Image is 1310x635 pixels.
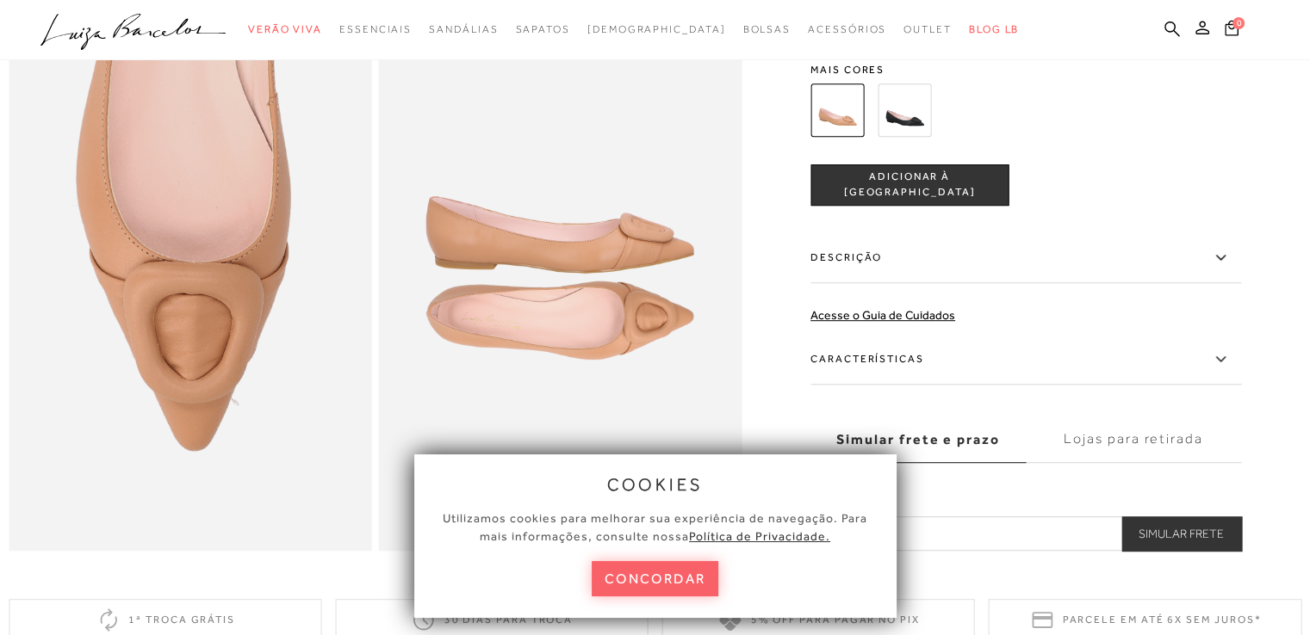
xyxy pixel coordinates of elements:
[969,23,1019,35] span: BLOG LB
[339,14,412,46] a: categoryNavScreenReaderText
[808,23,886,35] span: Acessórios
[810,233,1241,283] label: Descrição
[808,14,886,46] a: categoryNavScreenReaderText
[515,23,569,35] span: Sapatos
[1121,516,1241,551] button: Simular Frete
[587,14,726,46] a: noSubCategoriesText
[810,164,1009,206] button: ADICIONAR À [GEOGRAPHIC_DATA]
[903,23,952,35] span: Outlet
[429,23,498,35] span: Sandálias
[811,170,1008,200] span: ADICIONAR À [GEOGRAPHIC_DATA]
[607,475,704,494] span: cookies
[810,416,1026,463] label: Simular frete e prazo
[443,511,867,543] span: Utilizamos cookies para melhorar sua experiência de navegação. Para mais informações, consulte nossa
[810,65,1241,75] span: Mais cores
[248,14,322,46] a: categoryNavScreenReaderText
[810,516,1241,551] input: CEP
[810,83,864,137] img: SAPATILHA EM COURO BEGE BLUSH COM ENFEITE ACOLCHOADO
[742,14,791,46] a: categoryNavScreenReaderText
[810,308,955,322] a: Acesse o Guia de Cuidados
[969,14,1019,46] a: BLOG LB
[1026,416,1241,463] label: Lojas para retirada
[429,14,498,46] a: categoryNavScreenReaderText
[810,488,1241,512] label: CEP
[339,23,412,35] span: Essenciais
[379,7,742,551] img: image
[1232,17,1245,29] span: 0
[1220,19,1244,42] button: 0
[810,335,1241,385] label: Características
[592,561,719,596] button: concordar
[248,23,322,35] span: Verão Viva
[689,529,830,543] a: Política de Privacidade.
[903,14,952,46] a: categoryNavScreenReaderText
[9,7,372,551] img: image
[515,14,569,46] a: categoryNavScreenReaderText
[742,23,791,35] span: Bolsas
[878,83,931,137] img: SAPATILHA EM COURO PRETA COM ENFEITE ACOLCHOADO
[587,23,726,35] span: [DEMOGRAPHIC_DATA]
